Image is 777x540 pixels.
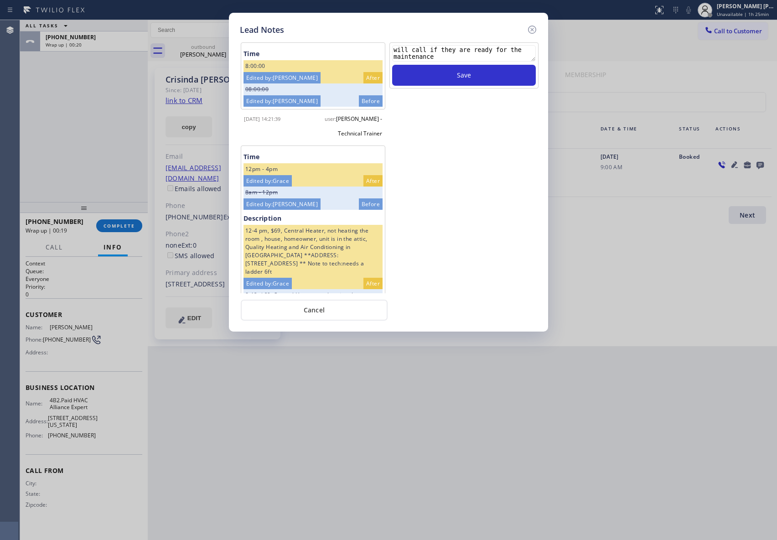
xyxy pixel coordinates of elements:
[243,83,383,95] div: 08:00:00
[243,48,383,60] div: Time
[243,60,383,72] div: 8:00:00
[243,72,321,83] div: Edited by: [PERSON_NAME]
[243,95,321,107] div: Edited by: [PERSON_NAME]
[363,175,383,187] div: After
[359,198,383,210] div: Before
[243,187,383,198] div: 8am - 12pm
[243,175,292,187] div: Edited by: Grace
[243,289,383,342] div: 8-12, $69, Central Heater, not heating the room , house, homeowner, unit is in the attic, Quality...
[243,151,383,163] div: Time
[243,278,292,289] div: Edited by: Grace
[243,225,383,278] div: 12-4 pm, $69, Central Heater, not heating the room , house, homeowner, unit is in the attic, Qual...
[392,65,536,86] button: Save
[243,163,383,175] div: 12pm - 4pm
[243,213,383,225] div: Description
[336,115,382,137] span: [PERSON_NAME] - Technical Trainer
[363,278,383,289] div: After
[325,115,336,122] span: user:
[359,95,383,107] div: Before
[243,198,321,210] div: Edited by: [PERSON_NAME]
[363,72,383,83] div: After
[240,24,284,36] h5: Lead Notes
[244,115,280,122] span: [DATE] 14:21:39
[241,300,388,321] button: Cancel
[392,45,536,62] textarea: will call if they are ready for the maintenance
